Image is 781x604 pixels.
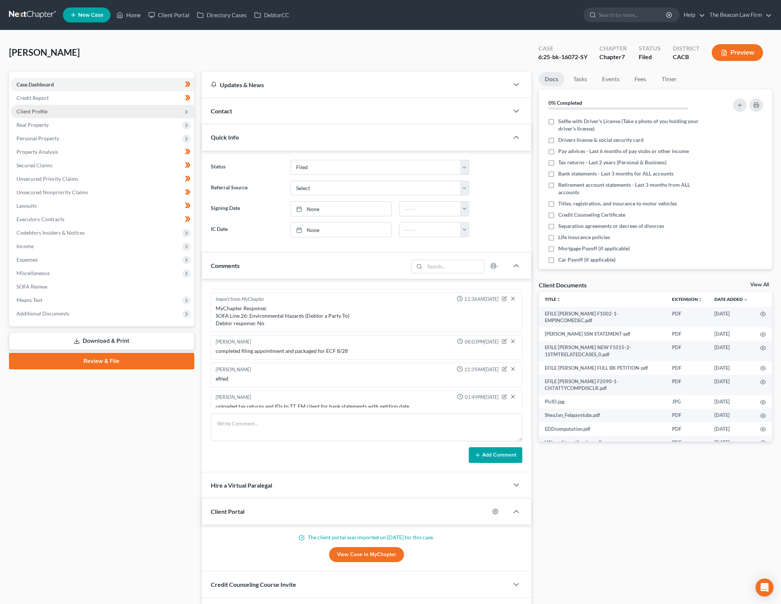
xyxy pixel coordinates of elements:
[145,8,193,22] a: Client Portal
[708,327,754,341] td: [DATE]
[539,341,666,362] td: EFILE [PERSON_NAME] NEW F1015-2-1STMTRELATEDCASES_0.pdf
[558,118,707,132] span: Selfie with Driver's License (Take a photo of you holding your driver's license)
[16,95,49,101] span: Credit Report
[539,361,666,375] td: EFILE [PERSON_NAME] FULL BK PETITION-pdf
[16,256,38,263] span: Expenses
[706,8,772,22] a: The Beacon Law Firm
[708,422,754,436] td: [DATE]
[216,347,517,355] div: completed filing appointment and packaged for ECF 8/28
[539,327,666,341] td: [PERSON_NAME] SSN STATEMENT-pdf
[464,366,499,373] span: 11:39AM[DATE]
[10,186,194,199] a: Unsecured Nonpriority Claims
[708,307,754,327] td: [DATE]
[714,296,748,302] a: Date Added expand_more
[211,262,240,269] span: Comments
[16,81,54,88] span: Case Dashboard
[399,223,461,237] input: -- : --
[465,394,499,401] span: 01:49PM[DATE]
[712,44,763,61] button: Preview
[666,409,708,422] td: PDF
[708,341,754,362] td: [DATE]
[250,8,293,22] a: DebtorCC
[211,134,239,141] span: Quick Info
[539,281,587,289] div: Client Documents
[16,229,85,236] span: Codebtors Insiders & Notices
[750,282,769,287] a: View All
[10,91,194,105] a: Credit Report
[16,310,69,317] span: Additional Documents
[558,147,689,155] span: Pay advices - Last 6 months of pay stubs or other income
[211,508,244,515] span: Client Portal
[9,353,194,369] a: Review & File
[291,223,391,237] a: None
[10,159,194,172] a: Secured Claims
[539,307,666,327] td: EFILE [PERSON_NAME] F1002-1-EMPINCOMEDEC.pdf
[216,338,251,346] div: [PERSON_NAME]
[211,81,500,89] div: Updates & News
[558,200,677,207] span: Titles, registration, and insurance to motor vehicles
[216,296,264,303] div: Import from MyChapter
[10,145,194,159] a: Property Analysis
[558,159,666,166] span: Tax returns - Last 2 years (Personal & Business)
[680,8,705,22] a: Help
[16,176,78,182] span: Unsecured Priority Claims
[666,327,708,341] td: PDF
[666,307,708,327] td: PDF
[16,108,48,115] span: Client Profile
[207,201,287,216] label: Signing Date
[599,8,667,22] input: Search by name...
[216,403,517,410] div: uploaded tax returns and IDs to TT. EM client for bank statements with petition date
[207,222,287,237] label: IC Date
[539,409,666,422] td: SheaJan_Febpaystubs.pdf
[539,395,666,409] td: PicID.jpg
[558,181,707,196] span: Retirement account statements - Last 3 months from ALL accounts
[9,332,194,350] a: Download & Print
[558,136,644,144] span: Drivers license & social security card
[329,547,404,562] a: View Case in MyChapter
[556,298,561,302] i: unfold_more
[558,170,674,177] span: Bank statements - Last 3 months for ALL accounts
[16,135,59,141] span: Personal Property
[539,436,666,449] td: VAbenefit_verification.pdf
[558,245,630,252] span: Mortgage Payoff (if applicable)
[207,181,287,196] label: Referral Source
[10,213,194,226] a: Executory Contracts
[666,395,708,409] td: JPG
[672,296,702,302] a: Extensionunfold_more
[211,482,272,489] span: Hire a Virtual Paralegal
[708,375,754,395] td: [DATE]
[216,394,251,401] div: [PERSON_NAME]
[666,436,708,449] td: PDF
[666,341,708,362] td: PDF
[211,581,296,588] span: Credit Counseling Course Invite
[558,234,610,241] span: Life insurance policies
[16,283,48,290] span: SOFA Review
[16,243,34,249] span: Income
[673,53,700,61] div: CACB
[567,72,593,86] a: Tasks
[666,375,708,395] td: PDF
[639,53,661,61] div: Filed
[216,305,517,327] div: MyChapter Response: SOFA Line 26: Environmental Hazards (Debtor a Party To) Debtor response: No
[16,297,42,303] span: Means Test
[558,211,625,219] span: Credit Counseling Certificate
[399,202,461,216] input: -- : --
[291,202,391,216] a: None
[10,172,194,186] a: Unsecured Priority Claims
[539,72,564,86] a: Docs
[10,78,194,91] a: Case Dashboard
[558,256,616,263] span: Car Payoff (if applicable)
[78,12,103,18] span: New Case
[708,436,754,449] td: [DATE]
[708,395,754,409] td: [DATE]
[708,409,754,422] td: [DATE]
[666,422,708,436] td: PDF
[548,100,582,106] strong: 0% Completed
[16,162,52,168] span: Secured Claims
[464,296,499,303] span: 11:36AM[DATE]
[216,366,251,373] div: [PERSON_NAME]
[16,189,88,195] span: Unsecured Nonpriority Claims
[756,579,774,597] div: Open Intercom Messenger
[656,72,683,86] a: Timer
[16,149,58,155] span: Property Analysis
